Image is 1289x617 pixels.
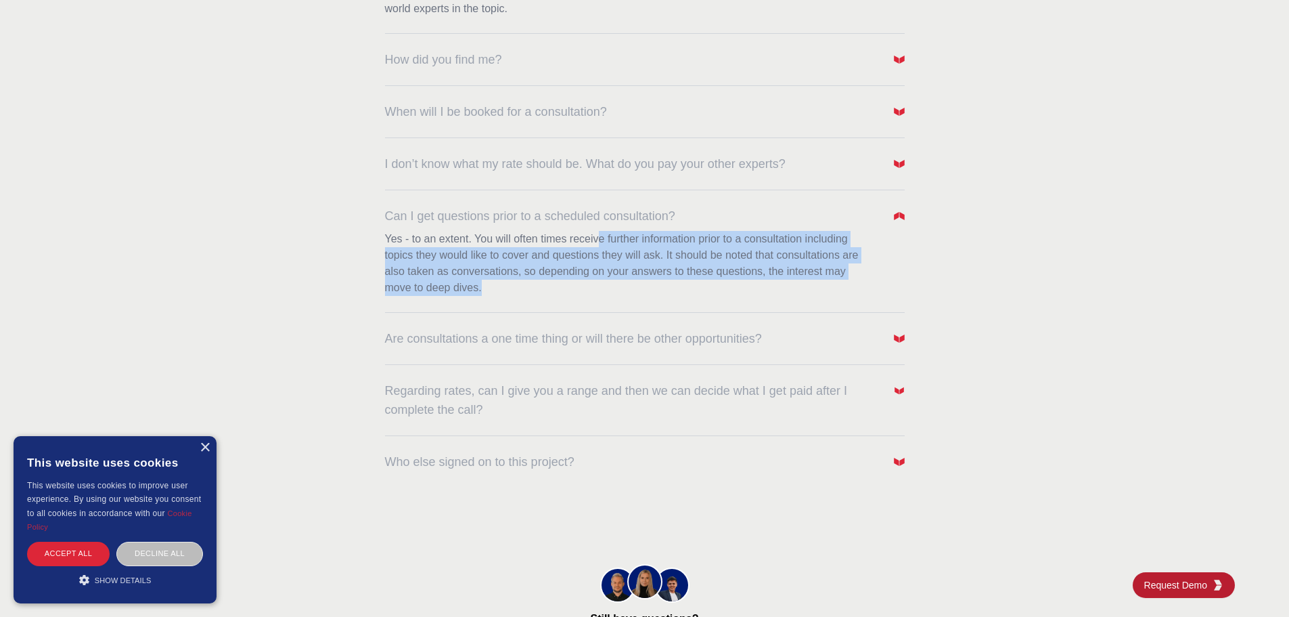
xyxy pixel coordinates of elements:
[385,50,905,69] button: How did you find me?Arrow
[95,576,152,584] span: Show details
[27,481,201,518] span: This website uses cookies to improve user experience. By using our website you consent to all coo...
[385,102,607,121] span: When will I be booked for a consultation?
[602,569,634,601] img: KOL management, KEE, Therapy area experts
[385,154,786,173] span: I don’t know what my rate should be. What do you pay your other experts?
[385,452,574,471] span: Who else signed on to this project?
[385,207,675,226] span: Can I get questions prior to a scheduled consultation?
[894,456,905,467] img: Arrow
[116,542,203,566] div: Decline all
[385,231,872,296] p: Yes - to an extent. You will often times receive further information prior to a consultation incl...
[385,329,905,348] button: Are consultations a one time thing or will there be other opportunities?Arrow
[894,333,905,344] img: Arrow
[27,509,192,531] a: Cookie Policy
[894,54,905,65] img: Arrow
[1221,552,1289,617] iframe: Chat Widget
[385,329,762,348] span: Are consultations a one time thing or will there be other opportunities?
[385,102,905,121] button: When will I be booked for a consultation?Arrow
[385,452,905,471] button: Who else signed on to this project?Arrow
[27,573,203,587] div: Show details
[385,207,905,226] button: Can I get questions prior to a scheduled consultation?Arrow
[1144,578,1213,592] span: Request Demo
[385,50,502,69] span: How did you find me?
[27,542,110,566] div: Accept all
[895,386,904,396] img: Arrow
[385,381,879,419] span: Regarding rates, can I give you a range and then we can decide what I get paid after I complete t...
[385,381,905,419] button: Regarding rates, can I give you a range and then we can decide what I get paid after I complete t...
[1213,580,1223,591] img: KGG
[385,154,905,173] button: I don’t know what my rate should be. What do you pay your other experts?Arrow
[629,566,661,598] img: KOL management, KEE, Therapy area experts
[894,211,905,221] img: Arrow
[894,158,905,169] img: Arrow
[27,446,203,479] div: This website uses cookies
[894,106,905,117] img: Arrow
[200,443,210,453] div: Close
[656,569,688,601] img: KOL management, KEE, Therapy area experts
[1133,572,1235,598] a: Request DemoKGG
